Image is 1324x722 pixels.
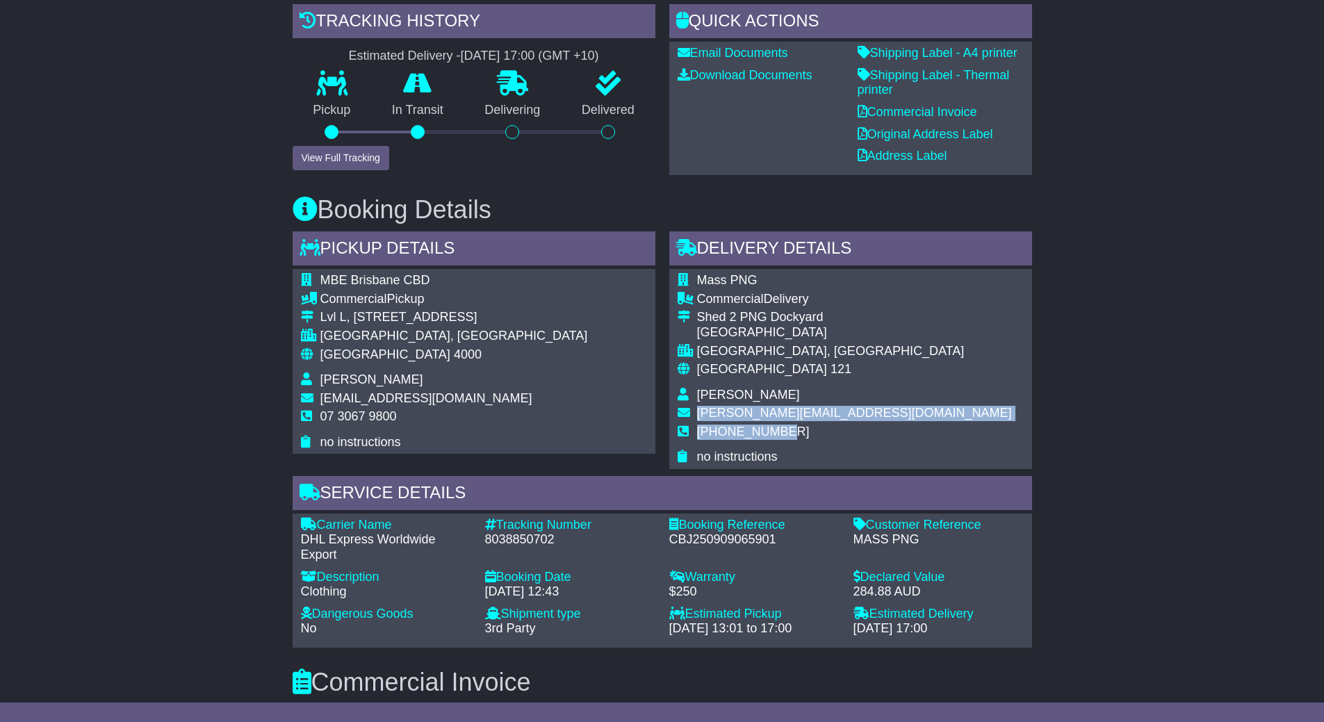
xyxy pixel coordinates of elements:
a: Email Documents [678,46,788,60]
span: Commercial [697,292,764,306]
p: Pickup [293,103,372,118]
span: 3rd Party [485,621,536,635]
div: Quick Actions [669,4,1032,42]
span: Mass PNG [697,273,758,287]
span: [PERSON_NAME][EMAIL_ADDRESS][DOMAIN_NAME] [697,406,1012,420]
div: DHL Express Worldwide Export [301,532,471,562]
div: Dangerous Goods [301,607,471,622]
h3: Commercial Invoice [293,668,1032,696]
div: $250 [669,584,840,600]
div: Estimated Delivery [853,607,1024,622]
div: 284.88 AUD [853,584,1024,600]
div: [DATE] 12:43 [485,584,655,600]
div: Estimated Pickup [669,607,840,622]
a: Shipping Label - A4 printer [858,46,1017,60]
div: Estimated Delivery - [293,49,655,64]
div: [DATE] 13:01 to 17:00 [669,621,840,637]
div: CBJ250909065901 [669,532,840,548]
a: Address Label [858,149,947,163]
div: Lvl L, [STREET_ADDRESS] [320,310,588,325]
div: Tracking Number [485,518,655,533]
div: Shed 2 PNG Dockyard [697,310,1012,325]
span: 121 [831,362,851,376]
div: Pickup Details [293,231,655,269]
div: Customer Reference [853,518,1024,533]
a: Commercial Invoice [858,105,977,119]
div: Booking Reference [669,518,840,533]
div: Booking Date [485,570,655,585]
span: [GEOGRAPHIC_DATA] [320,347,450,361]
div: Clothing [301,584,471,600]
p: In Transit [371,103,464,118]
div: Carrier Name [301,518,471,533]
h3: Booking Details [293,196,1032,224]
span: no instructions [320,435,401,449]
a: Original Address Label [858,127,993,141]
div: [GEOGRAPHIC_DATA] [697,325,1012,341]
span: [GEOGRAPHIC_DATA] [697,362,827,376]
div: [DATE] 17:00 [853,621,1024,637]
div: Service Details [293,476,1032,514]
span: [PHONE_NUMBER] [697,425,810,438]
div: Pickup [320,292,588,307]
span: MBE Brisbane CBD [320,273,430,287]
span: [PERSON_NAME] [320,372,423,386]
span: 4000 [454,347,482,361]
div: [GEOGRAPHIC_DATA], [GEOGRAPHIC_DATA] [697,344,1012,359]
div: Delivery Details [669,231,1032,269]
div: Description [301,570,471,585]
div: [DATE] 17:00 (GMT +10) [461,49,599,64]
button: View Full Tracking [293,146,389,170]
div: Warranty [669,570,840,585]
div: Tracking history [293,4,655,42]
span: no instructions [697,450,778,463]
div: Delivery [697,292,1012,307]
span: [PERSON_NAME] [697,388,800,402]
div: MASS PNG [853,532,1024,548]
span: No [301,621,317,635]
a: Download Documents [678,68,812,82]
div: [GEOGRAPHIC_DATA], [GEOGRAPHIC_DATA] [320,329,588,344]
div: Declared Value [853,570,1024,585]
span: [EMAIL_ADDRESS][DOMAIN_NAME] [320,391,532,405]
p: Delivering [464,103,562,118]
span: Commercial [320,292,387,306]
span: 07 3067 9800 [320,409,397,423]
div: 8038850702 [485,532,655,548]
a: Shipping Label - Thermal printer [858,68,1010,97]
div: Shipment type [485,607,655,622]
p: Delivered [561,103,655,118]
